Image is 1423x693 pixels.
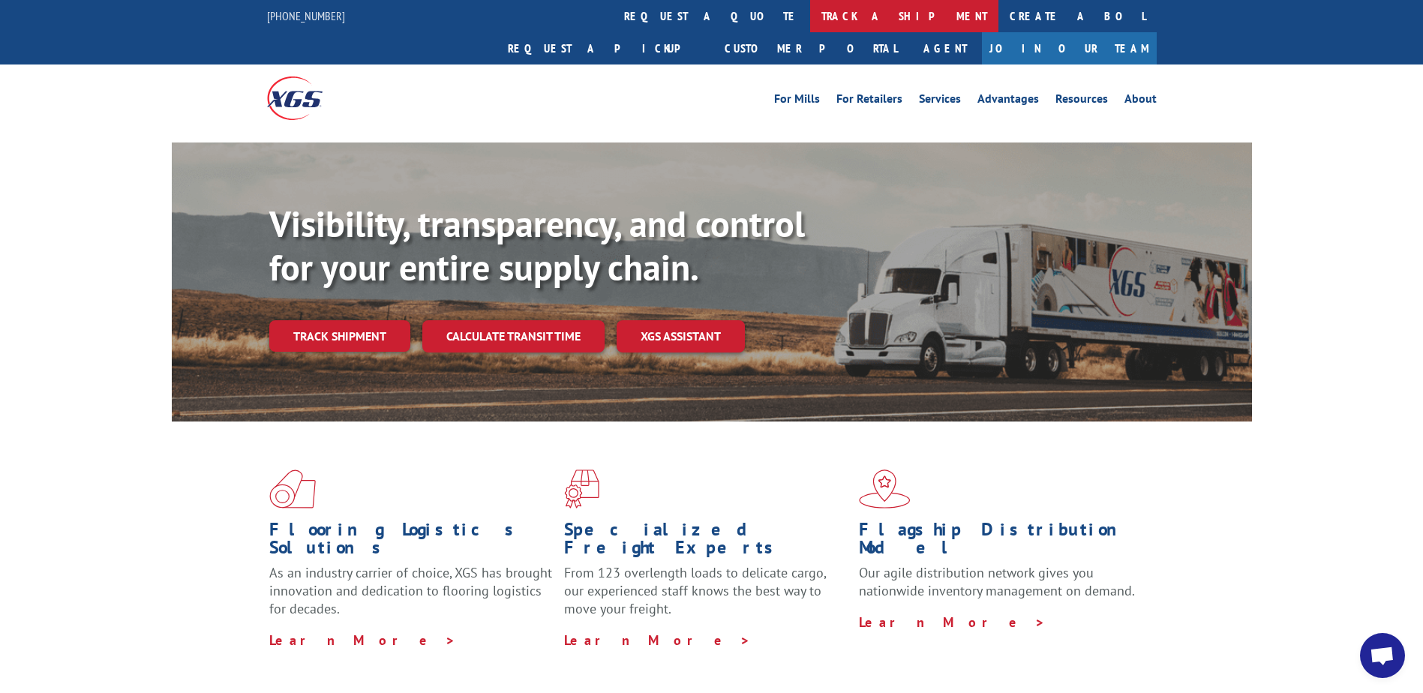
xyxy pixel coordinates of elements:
a: [PHONE_NUMBER] [267,8,345,23]
span: As an industry carrier of choice, XGS has brought innovation and dedication to flooring logistics... [269,564,552,617]
img: xgs-icon-focused-on-flooring-red [564,469,599,508]
b: Visibility, transparency, and control for your entire supply chain. [269,200,805,290]
a: Customer Portal [713,32,908,64]
a: Join Our Team [982,32,1157,64]
img: xgs-icon-total-supply-chain-intelligence-red [269,469,316,508]
img: xgs-icon-flagship-distribution-model-red [859,469,911,508]
a: Calculate transit time [422,320,605,352]
a: Resources [1055,93,1108,109]
span: Our agile distribution network gives you nationwide inventory management on demand. [859,564,1135,599]
div: Open chat [1360,633,1405,678]
a: Services [919,93,961,109]
a: For Mills [774,93,820,109]
a: For Retailers [836,93,902,109]
h1: Flooring Logistics Solutions [269,520,553,564]
a: Advantages [977,93,1039,109]
a: Track shipment [269,320,410,352]
p: From 123 overlength loads to delicate cargo, our experienced staff knows the best way to move you... [564,564,848,631]
h1: Specialized Freight Experts [564,520,848,564]
a: Learn More > [269,631,456,649]
a: Learn More > [859,613,1046,631]
a: Agent [908,32,982,64]
a: XGS ASSISTANT [617,320,745,352]
h1: Flagship Distribution Model [859,520,1142,564]
a: About [1124,93,1157,109]
a: Learn More > [564,631,751,649]
a: Request a pickup [497,32,713,64]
